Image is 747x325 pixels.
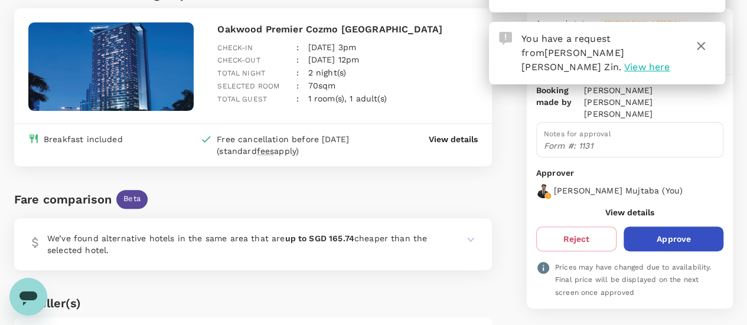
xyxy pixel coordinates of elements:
[286,83,298,106] div: :
[308,54,360,65] p: [DATE] 12pm
[217,82,279,90] span: Selected room
[308,67,347,78] p: 2 night(s)
[555,263,712,297] span: Prices may have changed due to availability. Final price will be displayed on the next screen onc...
[521,33,624,73] span: You have a request from .
[14,190,112,209] div: Fare comparison
[217,133,382,157] div: Free cancellation before [DATE] (standard apply)
[217,22,477,37] p: Oakwood Premier Cozmo [GEOGRAPHIC_DATA]
[9,278,47,316] iframe: Button to launch messaging window
[536,167,723,179] p: Approver
[429,133,478,145] button: View details
[499,32,512,45] img: Approval Request
[28,22,194,111] img: hotel
[308,41,357,53] p: [DATE] 3pm
[286,70,298,93] div: :
[536,84,584,120] p: Booking made by
[624,61,670,73] span: View here
[286,32,298,54] div: :
[217,69,265,77] span: Total night
[286,44,298,67] div: :
[217,56,260,64] span: Check-out
[554,185,683,196] p: [PERSON_NAME] Mujtaba ( You )
[217,95,267,103] span: Total guest
[44,133,123,145] div: Breakfast included
[286,57,298,80] div: :
[308,80,336,91] p: 70sqm
[308,93,387,104] p: 1 room(s), 1 adult(s)
[217,44,253,52] span: Check-in
[257,146,275,156] span: fees
[521,47,624,73] span: [PERSON_NAME] [PERSON_NAME] Zin
[536,184,550,198] img: avatar-688dc3ae75335.png
[285,234,354,243] b: up to SGD 165.74
[605,208,654,217] button: View details
[544,140,716,152] p: Form #: 1131
[14,294,492,313] h6: Traveller(s)
[47,232,435,256] p: We’ve found alternative hotels in the same area that are cheaper than the selected hotel.
[536,226,617,251] button: Reject
[584,84,723,120] p: [PERSON_NAME] [PERSON_NAME] [PERSON_NAME]
[116,193,148,205] span: Beta
[544,130,611,138] span: Notes for approval
[624,226,723,251] button: Approve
